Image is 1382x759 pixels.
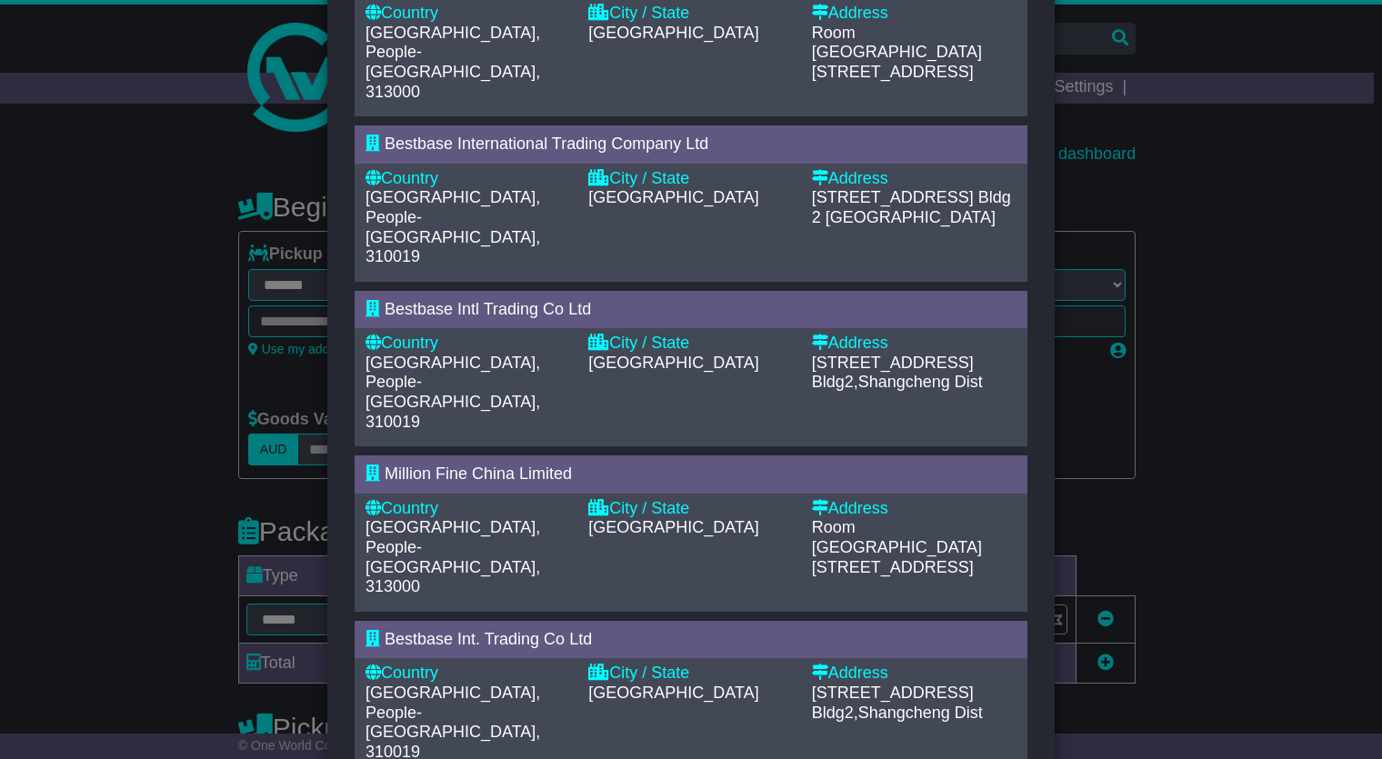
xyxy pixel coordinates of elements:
[588,188,758,206] span: [GEOGRAPHIC_DATA]
[812,188,974,206] span: [STREET_ADDRESS]
[588,334,793,354] div: City / State
[385,464,572,483] span: Million Fine China Limited
[812,169,1016,189] div: Address
[366,169,570,189] div: Country
[812,188,1011,226] span: Bldg 2 [GEOGRAPHIC_DATA]
[366,499,570,519] div: Country
[812,684,974,702] span: [STREET_ADDRESS]
[366,334,570,354] div: Country
[812,373,983,391] span: Bldg2,Shangcheng Dist
[812,334,1016,354] div: Address
[812,24,982,62] span: Room [GEOGRAPHIC_DATA]
[812,704,983,722] span: Bldg2,Shangcheng Dist
[588,354,758,372] span: [GEOGRAPHIC_DATA]
[366,354,540,431] span: [GEOGRAPHIC_DATA], People-[GEOGRAPHIC_DATA], 310019
[588,518,758,536] span: [GEOGRAPHIC_DATA]
[588,499,793,519] div: City / State
[812,63,974,81] span: [STREET_ADDRESS]
[588,24,758,42] span: [GEOGRAPHIC_DATA]
[812,354,974,372] span: [STREET_ADDRESS]
[588,4,793,24] div: City / State
[588,664,793,684] div: City / State
[385,135,708,153] span: Bestbase International Trading Company Ltd
[812,664,1016,684] div: Address
[385,630,592,648] span: Bestbase Int. Trading Co Ltd
[588,684,758,702] span: [GEOGRAPHIC_DATA]
[366,24,540,101] span: [GEOGRAPHIC_DATA], People-[GEOGRAPHIC_DATA], 313000
[366,518,540,595] span: [GEOGRAPHIC_DATA], People-[GEOGRAPHIC_DATA], 313000
[385,300,591,318] span: Bestbase Intl Trading Co Ltd
[812,518,982,556] span: Room [GEOGRAPHIC_DATA]
[812,499,1016,519] div: Address
[812,4,1016,24] div: Address
[812,558,974,576] span: [STREET_ADDRESS]
[588,169,793,189] div: City / State
[366,664,570,684] div: Country
[366,4,570,24] div: Country
[366,188,540,265] span: [GEOGRAPHIC_DATA], People-[GEOGRAPHIC_DATA], 310019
